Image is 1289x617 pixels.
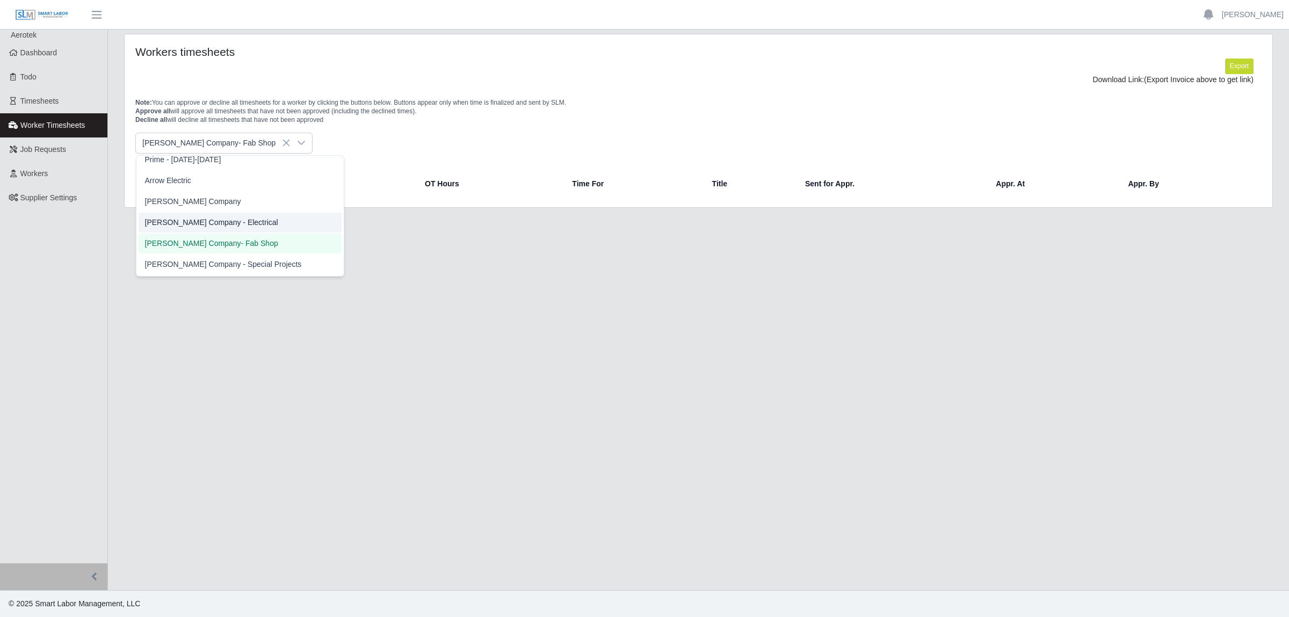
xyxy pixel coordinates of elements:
[20,48,57,57] span: Dashboard
[143,74,1254,85] div: Download Link:
[563,171,703,197] th: Time For
[796,171,987,197] th: Sent for Appr.
[145,175,191,186] span: Arrow Electric
[11,31,37,39] span: Aerotek
[20,169,48,178] span: Workers
[139,171,342,191] li: Arrow Electric
[145,259,302,270] span: [PERSON_NAME] Company - Special Projects
[135,116,167,124] span: Decline all
[135,98,1262,124] p: You can approve or decline all timesheets for a worker by clicking the buttons below. Buttons app...
[987,171,1119,197] th: Appr. At
[135,45,595,59] h4: Workers timesheets
[20,72,37,81] span: Todo
[1144,75,1254,84] span: (Export Invoice above to get link)
[416,171,563,197] th: OT Hours
[135,99,152,106] span: Note:
[145,217,278,228] span: [PERSON_NAME] Company - Electrical
[136,133,291,153] span: Lee Company- Fab Shop
[139,213,342,233] li: Lee Company - Electrical
[139,150,342,170] li: Prime - Saturday-Friday
[20,97,59,105] span: Timesheets
[1222,9,1284,20] a: [PERSON_NAME]
[1225,59,1254,74] button: Export
[145,196,241,207] span: [PERSON_NAME] Company
[139,234,342,253] li: Lee Company- Fab Shop
[20,121,85,129] span: Worker Timesheets
[704,171,796,197] th: Title
[135,107,170,115] span: Approve all
[145,238,278,249] span: [PERSON_NAME] Company- Fab Shop
[20,193,77,202] span: Supplier Settings
[15,9,69,21] img: SLM Logo
[1119,171,1257,197] th: Appr. By
[139,192,342,212] li: Lee Company
[139,255,342,274] li: Lee Company - Special Projects
[9,599,140,608] span: © 2025 Smart Labor Management, LLC
[20,145,67,154] span: Job Requests
[145,154,221,165] span: Prime - [DATE]-[DATE]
